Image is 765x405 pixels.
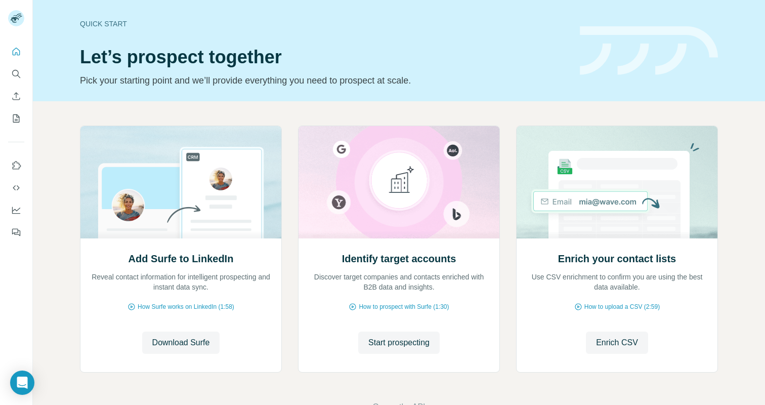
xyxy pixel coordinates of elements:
[309,272,489,292] p: Discover target companies and contacts enriched with B2B data and insights.
[8,65,24,83] button: Search
[342,252,456,266] h2: Identify target accounts
[80,19,568,29] div: Quick start
[10,371,34,395] div: Open Intercom Messenger
[152,337,210,349] span: Download Surfe
[527,272,707,292] p: Use CSV enrichment to confirm you are using the best data available.
[8,179,24,197] button: Use Surfe API
[298,126,500,238] img: Identify target accounts
[142,332,220,354] button: Download Surfe
[80,126,282,238] img: Add Surfe to LinkedIn
[8,201,24,219] button: Dashboard
[80,47,568,67] h1: Let’s prospect together
[8,109,24,128] button: My lists
[8,223,24,241] button: Feedback
[584,302,660,311] span: How to upload a CSV (2:59)
[8,87,24,105] button: Enrich CSV
[596,337,638,349] span: Enrich CSV
[586,332,648,354] button: Enrich CSV
[580,26,718,75] img: banner
[138,302,234,311] span: How Surfe works on LinkedIn (1:58)
[359,302,449,311] span: How to prospect with Surfe (1:30)
[91,272,271,292] p: Reveal contact information for intelligent prospecting and instant data sync.
[558,252,676,266] h2: Enrich your contact lists
[8,43,24,61] button: Quick start
[368,337,430,349] span: Start prospecting
[129,252,234,266] h2: Add Surfe to LinkedIn
[516,126,718,238] img: Enrich your contact lists
[8,156,24,175] button: Use Surfe on LinkedIn
[80,73,568,88] p: Pick your starting point and we’ll provide everything you need to prospect at scale.
[358,332,440,354] button: Start prospecting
